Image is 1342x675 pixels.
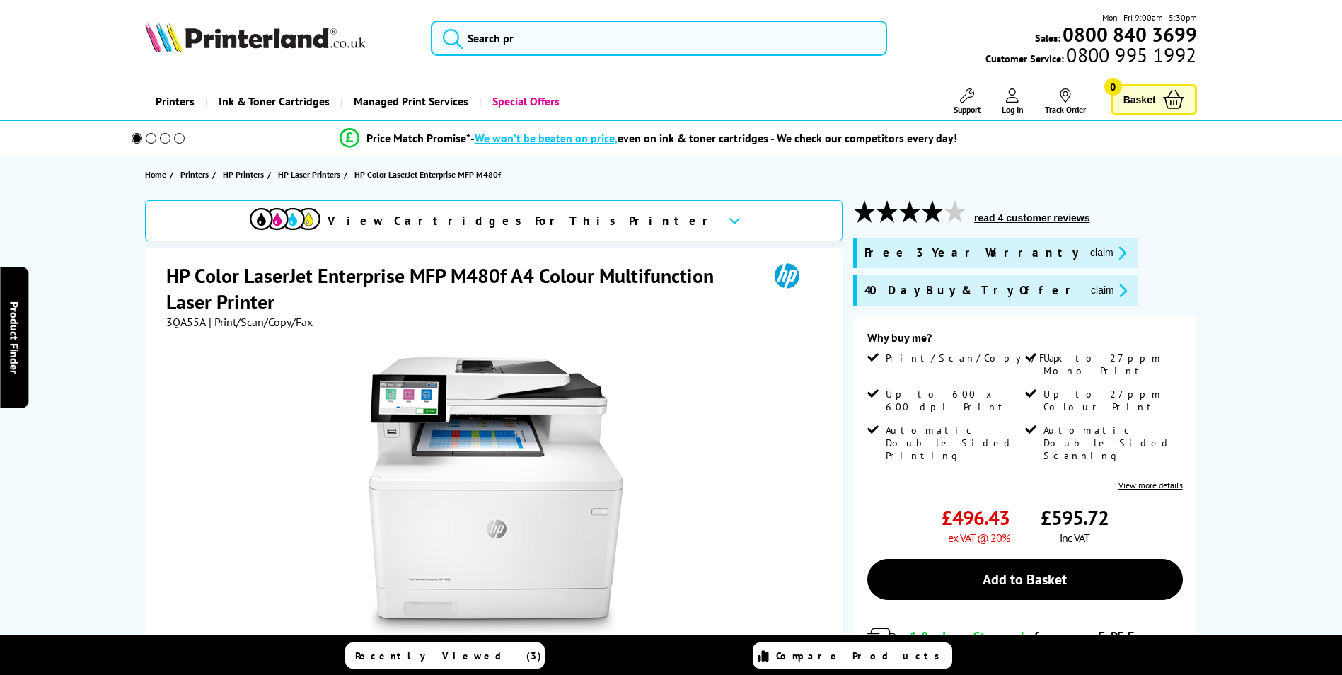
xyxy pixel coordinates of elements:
[1043,388,1179,413] span: Up to 27ppm Colour Print
[166,315,206,329] span: 3QA55A
[753,642,952,669] a: Compare Products
[145,21,366,52] img: Printerland Logo
[145,167,166,182] span: Home
[1060,28,1197,41] a: 0800 840 3699
[366,131,470,145] span: Price Match Promise*
[112,126,1186,151] li: modal_Promise
[954,104,981,115] span: Support
[1043,424,1179,462] span: Automatic Double Sided Scanning
[754,262,819,289] img: HP
[355,650,542,662] span: Recently Viewed (3)
[954,88,981,115] a: Support
[250,208,320,230] img: cmyk-icon.svg
[1118,480,1183,490] a: View more details
[357,357,635,635] img: HP Color LaserJet Enterprise MFP M480f
[180,167,209,182] span: Printers
[864,245,1079,261] span: Free 3 Year Warranty
[985,48,1196,65] span: Customer Service:
[340,83,479,120] a: Managed Print Services
[431,21,887,56] input: Search pr
[1060,531,1089,545] span: inc VAT
[886,388,1022,413] span: Up to 600 x 600 dpi Print
[1086,245,1130,261] button: promo-description
[209,315,313,329] span: | Print/Scan/Copy/Fax
[219,83,330,120] span: Ink & Toner Cartridges
[205,83,340,120] a: Ink & Toner Cartridges
[910,628,1183,661] div: for FREE Next Day Delivery
[867,330,1183,352] div: Why buy me?
[145,83,205,120] a: Printers
[475,131,618,145] span: We won’t be beaten on price,
[776,650,947,662] span: Compare Products
[328,213,717,229] span: View Cartridges For This Printer
[278,167,344,182] a: HP Laser Printers
[470,131,957,145] div: - even on ink & toner cartridges - We check our competitors every day!
[1123,90,1156,109] span: Basket
[1002,104,1024,115] span: Log In
[1043,352,1179,377] span: Up to 27ppm Mono Print
[278,167,340,182] span: HP Laser Printers
[886,424,1022,462] span: Automatic Double Sided Printing
[1063,21,1197,47] b: 0800 840 3699
[1064,48,1196,62] span: 0800 995 1992
[886,352,1068,364] span: Print/Scan/Copy/Fax
[948,531,1010,545] span: ex VAT @ 20%
[345,642,545,669] a: Recently Viewed (3)
[1102,11,1197,24] span: Mon - Fri 9:00am - 5:30pm
[1045,88,1086,115] a: Track Order
[145,167,170,182] a: Home
[1002,88,1024,115] a: Log In
[864,282,1080,299] span: 40 Day Buy & Try Offer
[7,301,21,374] span: Product Finder
[354,169,501,180] span: HP Color LaserJet Enterprise MFP M480f
[1087,282,1131,299] button: promo-description
[1104,78,1122,96] span: 0
[223,167,264,182] span: HP Printers
[1111,84,1197,115] a: Basket 0
[145,21,413,55] a: Printerland Logo
[1035,31,1060,45] span: Sales:
[970,212,1094,224] button: read 4 customer reviews
[166,262,754,315] h1: HP Color LaserJet Enterprise MFP M480f A4 Colour Multifunction Laser Printer
[1041,504,1109,531] span: £595.72
[910,628,1034,645] span: 18 In Stock
[479,83,570,120] a: Special Offers
[223,167,267,182] a: HP Printers
[942,504,1010,531] span: £496.43
[867,559,1183,600] a: Add to Basket
[180,167,212,182] a: Printers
